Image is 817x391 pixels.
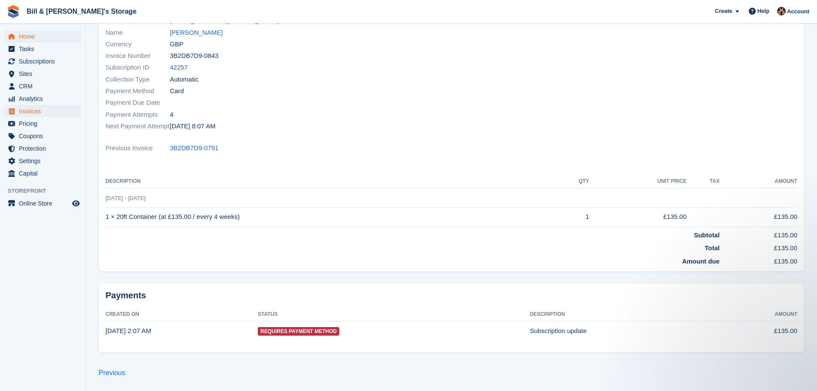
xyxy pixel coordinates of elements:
span: Create [715,7,732,15]
th: Description [106,175,554,188]
span: 3B2DB7D9-0843 [170,51,218,61]
span: Protection [19,142,70,155]
span: CRM [19,80,70,92]
span: Invoice Number [106,51,170,61]
span: Home [19,30,70,42]
th: Status [258,308,530,321]
span: Account [787,7,809,16]
a: menu [4,43,81,55]
span: GBP [170,39,184,49]
span: Next Payment Attempt [106,121,170,131]
td: 1 [554,207,589,227]
a: menu [4,93,81,105]
strong: Subtotal [694,231,720,239]
td: £135.00 [589,207,687,227]
h2: Payments [106,290,797,301]
span: Sites [19,68,70,80]
span: Payment Attempts [106,110,170,120]
span: Payment Due Date [106,98,170,108]
span: Coupons [19,130,70,142]
td: £135.00 [720,227,797,240]
img: stora-icon-8386f47178a22dfd0bd8f6a31ec36ba5ce8667c1dd55bd0f319d3a0aa187defe.svg [7,5,20,18]
a: menu [4,155,81,167]
td: 1 × 20ft Container (at £135.00 / every 4 weeks) [106,207,554,227]
span: Help [757,7,769,15]
a: menu [4,105,81,117]
a: Preview store [71,198,81,209]
td: Subscription update [530,321,720,340]
span: Subscription ID [106,63,170,73]
a: menu [4,68,81,80]
time: 2025-09-25 07:07:12 UTC [170,121,215,131]
td: £135.00 [720,207,797,227]
span: Subscriptions [19,55,70,67]
a: Previous [99,369,125,376]
span: [DATE] - [DATE] [106,195,145,201]
span: Tasks [19,43,70,55]
span: Currency [106,39,170,49]
th: Created On [106,308,258,321]
span: Pricing [19,118,70,130]
a: menu [4,130,81,142]
span: Name [106,28,170,38]
span: Card [170,86,184,96]
a: menu [4,118,81,130]
a: menu [4,197,81,209]
a: menu [4,80,81,92]
th: Amount [720,175,797,188]
a: Bill & [PERSON_NAME]'s Storage [23,4,140,18]
th: Amount [720,308,797,321]
time: 2025-09-19 01:07:02 UTC [106,327,151,334]
td: £135.00 [720,240,797,253]
span: Payment Method [106,86,170,96]
span: Previous Invoice [106,143,170,153]
span: Analytics [19,93,70,105]
a: 3B2DB7D9-0791 [170,143,218,153]
a: menu [4,142,81,155]
span: Settings [19,155,70,167]
span: 4 [170,110,173,120]
th: QTY [554,175,589,188]
th: Unit Price [589,175,687,188]
a: menu [4,167,81,179]
th: Description [530,308,720,321]
span: Requires Payment Method [258,327,339,336]
span: Collection Type [106,75,170,85]
strong: Total [705,244,720,252]
span: Online Store [19,197,70,209]
a: menu [4,30,81,42]
span: Capital [19,167,70,179]
td: £135.00 [720,253,797,267]
a: [PERSON_NAME] [170,28,223,38]
img: Jack Bottesch [777,7,786,15]
a: 42257 [170,63,188,73]
td: £135.00 [720,321,797,340]
strong: Amount due [682,258,720,265]
span: Invoices [19,105,70,117]
a: menu [4,55,81,67]
span: Automatic [170,75,199,85]
th: Tax [687,175,720,188]
span: Storefront [8,187,85,195]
